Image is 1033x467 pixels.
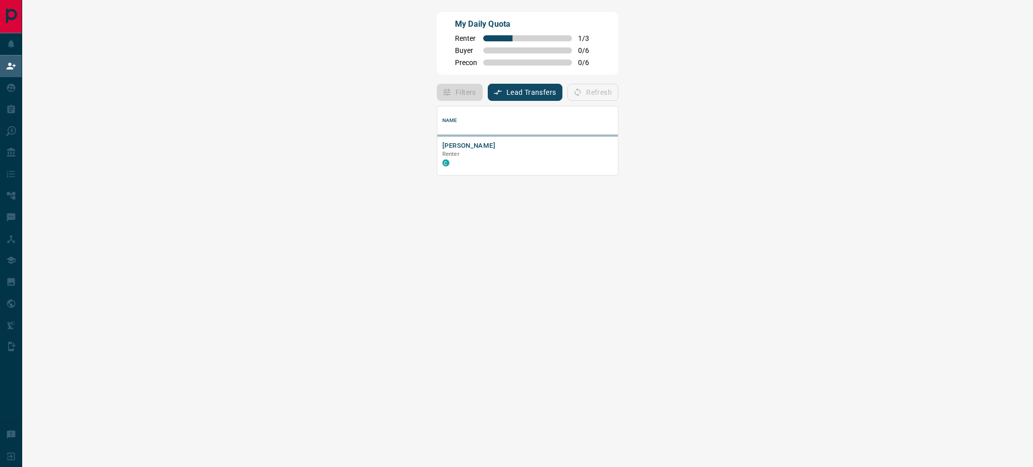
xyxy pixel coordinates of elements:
span: Buyer [455,46,477,54]
button: [PERSON_NAME] [442,141,495,151]
span: 0 / 6 [578,59,600,67]
span: 0 / 6 [578,46,600,54]
div: Name [442,106,457,135]
div: Name [437,106,1015,135]
div: condos.ca [442,159,449,166]
button: Lead Transfers [488,84,563,101]
p: My Daily Quota [455,18,600,30]
span: Renter [442,151,460,157]
span: Precon [455,59,477,67]
span: 1 / 3 [578,34,600,42]
span: Renter [455,34,477,42]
